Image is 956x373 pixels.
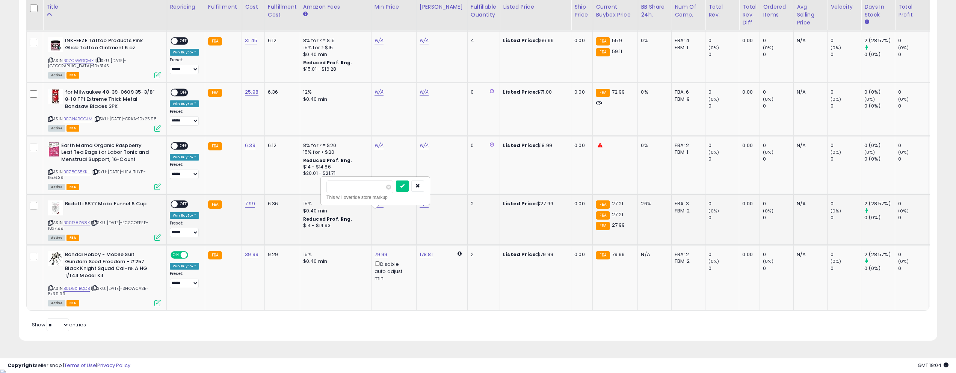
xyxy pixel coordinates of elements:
div: FBA: 4 [675,37,699,44]
div: FBM: 9 [675,96,699,103]
div: 2 (28.57%) [864,200,895,207]
span: 59.11 [612,48,622,55]
small: FBA [208,200,222,209]
strong: Copyright [8,362,35,369]
b: Reduced Prof. Rng. [303,157,352,164]
div: Win BuyBox * [170,154,199,161]
a: B00178Z68K [63,220,90,226]
small: (0%) [864,96,875,102]
div: 4 [471,37,494,44]
div: This will override store markup [326,194,424,201]
div: 8% for <= $20 [303,142,365,149]
div: 0 (0%) [864,265,895,272]
div: ASIN: [48,89,161,130]
div: 0 [708,89,739,96]
div: N/A [797,142,822,149]
a: N/A [375,88,384,96]
div: 15% for > $15 [303,44,365,51]
span: | SKU: [DATE]-ORKA-10x25.98 [94,116,157,122]
div: 0 [708,200,739,207]
small: (0%) [708,96,719,102]
div: Total Profit [898,3,926,19]
div: Preset: [170,109,199,126]
div: ASIN: [48,142,161,190]
div: seller snap | | [8,362,130,369]
div: $71.00 [503,89,565,96]
b: Bialetti 6877 Moka Funnel 6 Cup [65,200,156,209]
small: FBA [208,251,222,259]
span: Show: entries [32,321,86,328]
div: 12% [303,89,365,96]
small: (0%) [763,208,773,214]
a: 79.99 [375,251,388,258]
small: FBA [596,37,610,45]
div: $20.01 - $21.71 [303,170,365,177]
div: FBA: 6 [675,89,699,96]
div: Fulfillment [208,3,239,11]
div: 0 [898,103,929,109]
div: 0 [763,251,793,258]
small: FBA [596,48,610,56]
div: 0 [763,103,793,109]
small: FBA [208,37,222,45]
div: 0 [831,103,861,109]
small: (0%) [763,96,773,102]
div: 0 [471,89,494,96]
div: 0 [898,214,929,221]
span: All listings currently available for purchase on Amazon [48,72,65,79]
div: 0 [763,142,793,149]
div: Ship Price [574,3,589,19]
div: Ordered Items [763,3,790,19]
b: for Milwaukee 48-39-0609 35-3/8" 8-10 TPI Extreme Thick Metal Bandsaw Blades 3PK [65,89,156,112]
a: N/A [375,37,384,44]
a: 7.99 [245,200,255,208]
div: 0 [708,142,739,149]
small: Days In Stock. [864,19,869,26]
div: 0 [898,156,929,162]
div: BB Share 24h. [641,3,668,19]
b: Listed Price: [503,200,537,207]
div: 0 [831,51,861,58]
span: 79.99 [612,251,625,258]
div: ASIN: [48,251,161,305]
div: FBM: 1 [675,44,699,51]
div: FBM: 1 [675,149,699,156]
div: Avg Selling Price [797,3,824,27]
div: N/A [797,200,822,207]
a: 39.99 [245,251,258,258]
span: 27.21 [612,200,624,207]
div: $0.40 min [303,258,365,265]
div: 0 [708,251,739,258]
div: 0 [831,37,861,44]
img: 41y52JRsQWL._SL40_.jpg [48,251,63,266]
div: Win BuyBox * [170,100,199,107]
a: B0CN49CCJM [63,116,92,122]
div: Cost [245,3,261,11]
div: 0 [708,51,739,58]
div: 0 [898,37,929,44]
div: ASIN: [48,37,161,77]
div: 2 [471,200,494,207]
div: N/A [797,89,822,96]
div: $0.40 min [303,96,365,103]
span: OFF [178,201,190,208]
div: 15% [303,251,365,258]
div: 9.29 [268,251,294,258]
div: 0 [898,265,929,272]
div: 0.00 [574,251,587,258]
div: 15% [303,200,365,207]
div: FBA: 3 [675,200,699,207]
span: 27.99 [612,221,625,229]
div: 15% for > $20 [303,149,365,156]
small: (0%) [831,258,841,264]
div: Preset: [170,58,199,74]
small: (0%) [864,149,875,155]
div: 0.00 [574,89,587,96]
div: 0 [763,265,793,272]
small: (0%) [898,208,909,214]
div: Fulfillable Quantity [471,3,497,19]
div: Win BuyBox * [170,263,199,270]
div: 0 (0%) [864,89,895,96]
img: 41buCAalJOL._SL40_.jpg [48,37,63,52]
span: 72.99 [612,88,625,96]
